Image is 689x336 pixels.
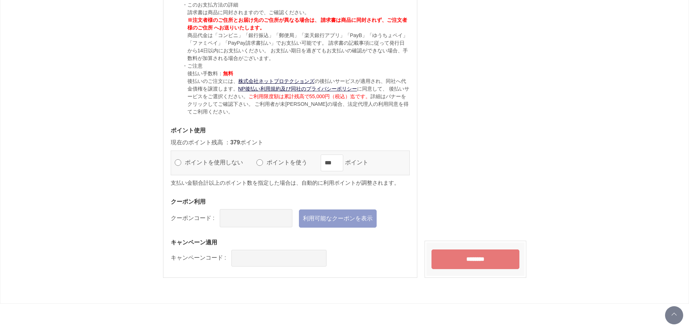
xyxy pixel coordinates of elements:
[343,159,377,165] label: ポイント
[171,179,410,187] p: 支払い金額合計以上のポイント数を指定した場合は、自動的に利用ポイントが調整されます。
[171,198,410,205] h3: クーポン利用
[182,1,410,116] div: ・このお支払方法の詳細 ・ご注意
[187,9,410,16] p: 請求書は商品に同封されますので、ご確認ください。
[187,17,408,31] span: ※注文者様のご住所とお届け先のご住所が異なる場合は、 請求書は商品に同封されず、ご注文者様のご住所 へお送りいたします。
[183,159,251,165] label: ポイントを使用しない
[238,78,315,84] a: 株式会社ネットプロテクションズ
[171,215,215,221] label: クーポンコード :
[230,139,240,145] span: 379
[171,138,410,147] p: 現在のポイント残高 ： ポイント
[171,127,410,134] h3: ポイント使用
[187,32,410,62] p: 商品代金は「コンビニ」「銀行振込」「郵便局」「楽天銀行アプリ」「PayB」「ゆうちょペイ」「ファミペイ」「PayPay請求書払い」でお支払い可能です。 請求書の記載事項に従って発行日から14日以...
[223,71,233,76] span: 無料
[265,159,316,165] label: ポイントを使う
[238,86,357,92] a: NP後払い利用規約及び同社のプライバシーポリシー
[248,93,371,99] span: ご利用限度額は累計残高で55,000円（税込）迄です。
[299,209,377,228] a: 利用可能なクーポンを表示
[171,255,226,261] label: キャンペーンコード :
[171,239,410,246] h3: キャンペーン適用
[187,70,410,116] p: 後払い手数料： 後払いのご注文には、 の後払いサービスが適用され、同社へ代金債権を譲渡します。 に同意して、 後払いサービスをご選択ください。 詳細はバナーをクリックしてご確認下さい。 ご利用者...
